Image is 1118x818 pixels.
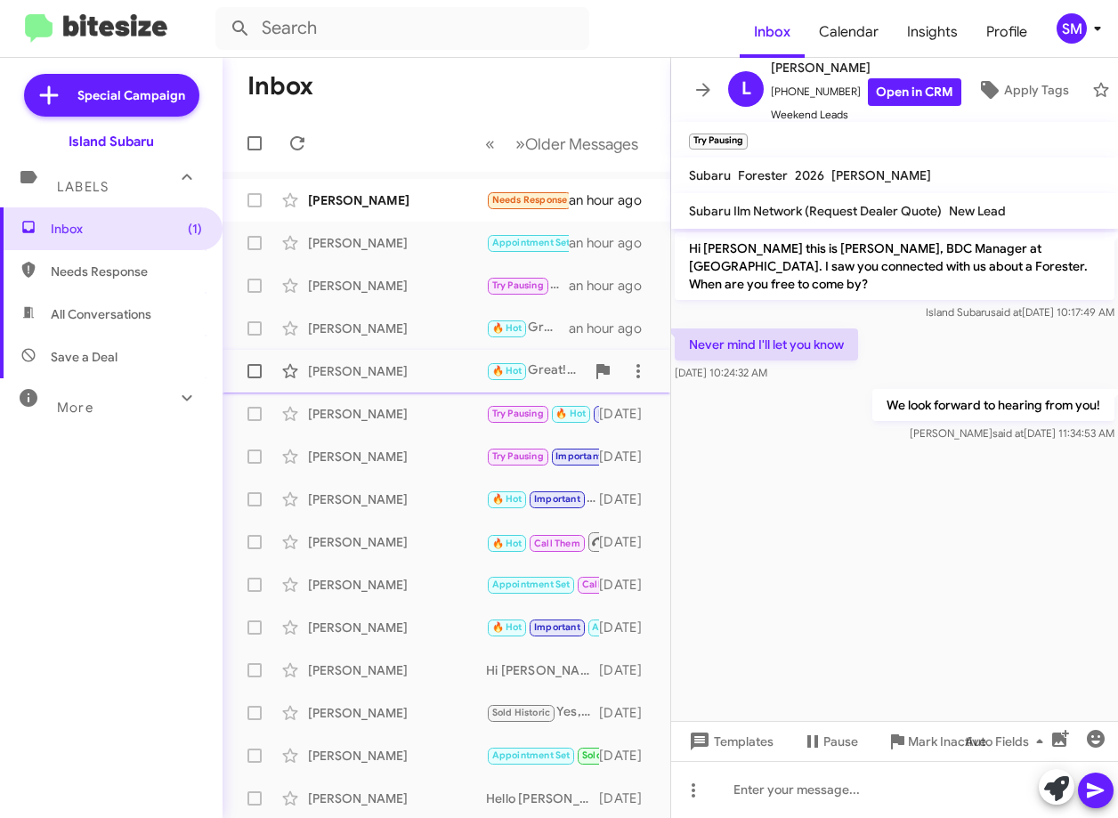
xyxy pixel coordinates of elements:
div: an hour ago [569,277,656,295]
span: [DATE] 10:24:32 AM [675,366,767,379]
span: 🔥 Hot [492,538,523,549]
div: Thanks! A little embarrassing because I thought this was the number lol. Enjoy the day and I will [486,745,599,765]
span: [PERSON_NAME] [831,167,931,183]
div: [DATE] [599,747,656,765]
span: » [515,133,525,155]
span: Try Pausing [492,450,544,462]
a: Insights [893,6,972,58]
div: [PERSON_NAME] [308,576,486,594]
span: Appointment Set [592,621,670,633]
span: Apply Tags [1004,74,1069,106]
span: Needs Response [51,263,202,280]
a: Open in CRM [868,78,961,106]
div: Great! Do you have some time to stop by our showroom [DATE] to discuss your financing options fur... [486,360,585,381]
span: said at [992,426,1024,440]
span: Appointment Set [492,749,571,761]
div: an hour ago [569,191,656,209]
div: SM [1057,13,1087,44]
p: Never mind I'll let you know [675,328,858,360]
div: [DATE] [599,704,656,722]
a: Inbox [740,6,805,58]
span: Important [534,493,580,505]
div: [PERSON_NAME] [308,490,486,508]
button: Previous [474,126,506,162]
small: Try Pausing [689,134,748,150]
div: [DATE] [599,790,656,807]
p: Hi [PERSON_NAME] this is [PERSON_NAME], BDC Manager at [GEOGRAPHIC_DATA]. I saw you connected wit... [675,232,1114,300]
span: Appointment Set [492,237,571,248]
span: [PERSON_NAME] [DATE] 11:34:53 AM [910,426,1114,440]
a: Calendar [805,6,893,58]
div: [PERSON_NAME] [308,320,486,337]
span: 🔥 Hot [492,493,523,505]
div: Hello [PERSON_NAME]! Thankyou for getting back to me. I am so sorry to hear that you had a less t... [486,790,599,807]
span: All Conversations [51,305,151,323]
span: Forester [738,167,788,183]
span: said at [991,305,1022,319]
p: We look forward to hearing from you! [872,389,1114,421]
div: [PERSON_NAME] [308,405,486,423]
div: [DATE] [599,490,656,508]
span: Sold [582,749,603,761]
div: Island Subaru [69,133,154,150]
span: Important [555,450,602,462]
span: Older Messages [525,134,638,154]
div: [PERSON_NAME] [308,448,486,466]
div: [PERSON_NAME] [308,191,486,209]
div: Good Morning [PERSON_NAME]! Thank you for letting me know. We are here for you whenever you're re... [486,232,569,253]
span: 🔥 Hot [555,408,586,419]
div: Okay I'll put you in tentatively for [DATE] 4:20 we will confirm [DATE] morning with you! [486,403,599,424]
span: 🔥 Hot [492,322,523,334]
div: Yes, we now have the Forester Hyrbid. We have some here at our showroom available to test drive! [486,702,599,723]
nav: Page navigation example [475,126,649,162]
div: [DATE] [599,619,656,636]
span: New Lead [949,203,1006,219]
div: [PERSON_NAME], thank you for getting back to me! I completely understand, we are here for you whe... [486,574,599,595]
button: Auto Fields [951,725,1065,757]
span: Save a Deal [51,348,117,366]
span: Auto Fields [965,725,1050,757]
span: (1) [188,220,202,238]
div: [PERSON_NAME] [308,234,486,252]
span: 🔥 Hot [492,621,523,633]
button: Templates [671,725,788,757]
span: Try Pausing [492,408,544,419]
button: Next [505,126,649,162]
div: Great! We look forward to seeing you then. Have a great weekend! [486,489,599,509]
div: Yes! [486,617,599,637]
div: That's great to hear! Are you available to stop by this weekend to finalize your deal? [486,530,599,553]
div: an hour ago [569,234,656,252]
button: SM [1041,13,1098,44]
span: Special Campaign [77,86,185,104]
button: Apply Tags [961,74,1083,106]
div: We look forward to hearing from you! [486,275,569,296]
span: « [485,133,495,155]
span: Call Them [582,579,628,590]
span: Labels [57,179,109,195]
div: [DATE] [599,533,656,551]
div: Hi [PERSON_NAME]! Thank you for getting back to me. I would love to assist you with getting into ... [486,661,599,679]
span: Try Pausing [492,279,544,291]
div: [PERSON_NAME] [308,747,486,765]
span: [PHONE_NUMBER] [771,78,961,106]
input: Search [215,7,589,50]
span: L [741,75,751,103]
span: Island Subaru [DATE] 10:17:49 AM [926,305,1114,319]
div: [PERSON_NAME] [308,704,486,722]
div: Ok [486,446,599,466]
span: Needs Response [492,194,568,206]
span: 2026 [795,167,824,183]
button: Mark Inactive [872,725,1001,757]
div: [PERSON_NAME] [308,661,486,679]
a: Profile [972,6,1041,58]
span: Inbox [51,220,202,238]
div: [PERSON_NAME] [308,277,486,295]
button: Pause [788,725,872,757]
div: [PERSON_NAME] [308,362,486,380]
div: an hour ago [569,320,656,337]
div: [DATE] [599,661,656,679]
span: 🔥 Hot [492,365,523,377]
